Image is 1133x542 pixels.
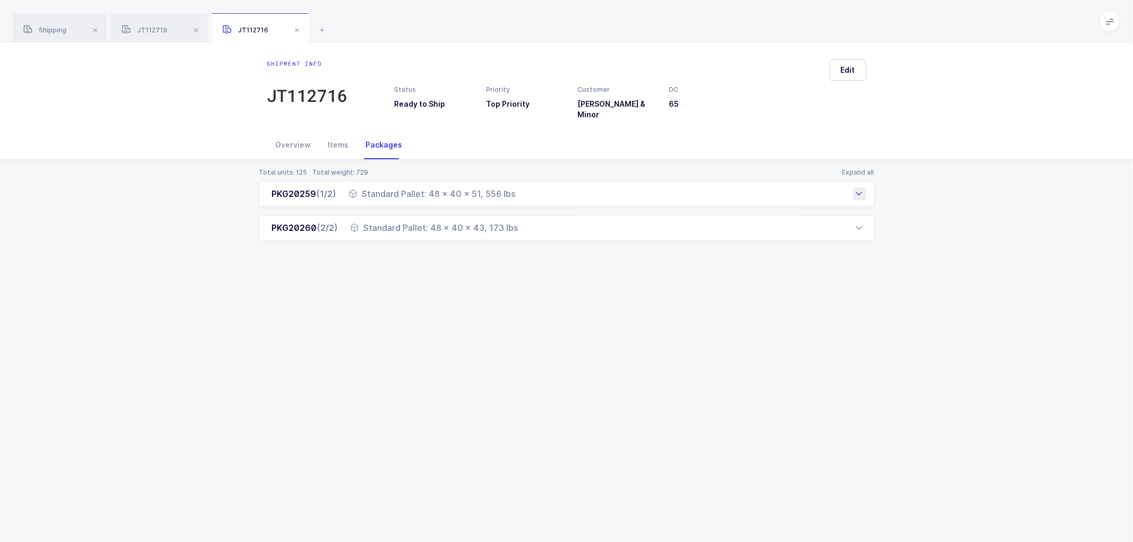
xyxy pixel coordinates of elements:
[577,85,656,94] div: Customer
[259,181,875,207] div: PKG20259(1/2) Standard Pallet: 48 x 40 x 51, 556 lbs
[486,85,565,94] div: Priority
[317,222,338,233] span: (2/2)
[122,26,167,34] span: JT112719
[317,188,337,199] span: (1/2)
[223,26,268,34] span: JT112716
[272,187,337,200] div: PKG20259
[842,168,875,177] button: Expand all
[395,85,473,94] div: Status
[830,59,866,81] button: Edit
[669,99,747,109] h3: 65
[577,99,656,120] h3: [PERSON_NAME] & Minor
[259,215,875,240] div: PKG20260(2/2) Standard Pallet: 48 x 40 x 43, 173 lbs
[841,65,855,75] span: Edit
[272,221,338,234] div: PKG20260
[357,131,411,159] div: Packages
[320,131,357,159] div: Items
[350,187,516,200] div: Standard Pallet: 48 x 40 x 51, 556 lbs
[351,221,518,234] div: Standard Pallet: 48 x 40 x 43, 173 lbs
[486,99,565,109] h3: Top Priority
[267,59,348,68] div: Shipment info
[669,85,747,94] div: DC
[395,99,473,109] h3: Ready to Ship
[23,26,66,34] span: Shipping
[267,131,320,159] div: Overview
